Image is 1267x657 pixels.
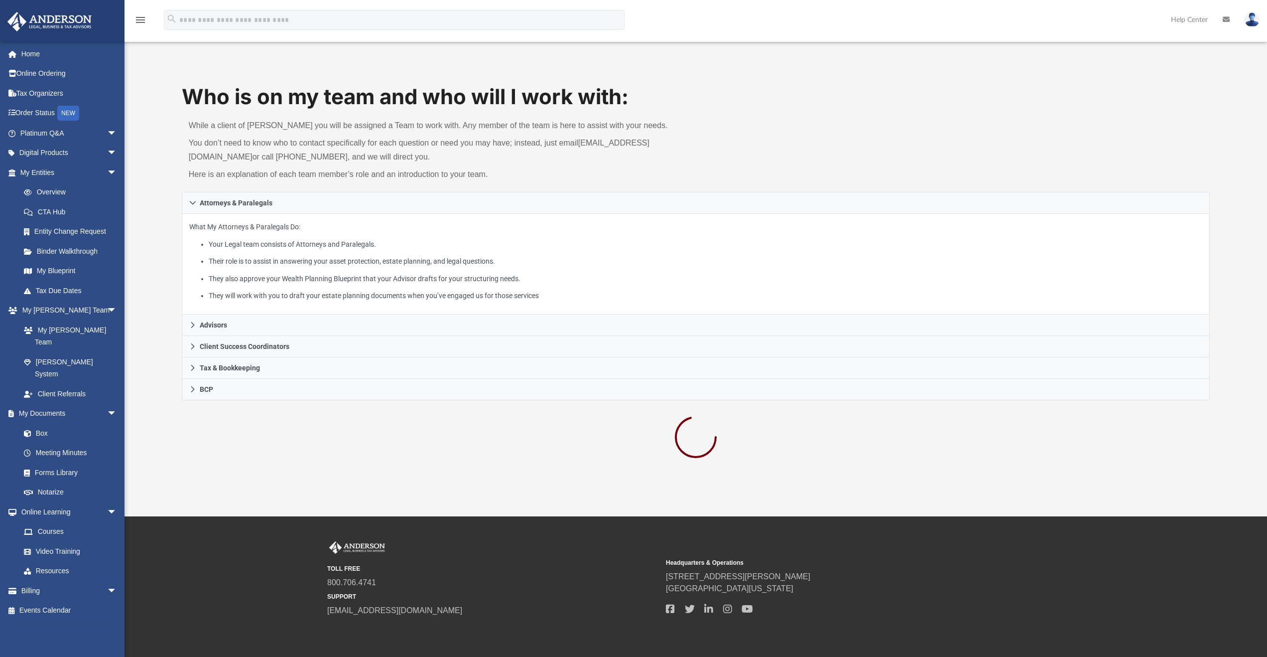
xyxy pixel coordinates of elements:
[327,564,659,573] small: TOLL FREE
[7,143,132,163] a: Digital Productsarrow_drop_down
[14,222,132,242] a: Entity Change Request
[182,192,1210,214] a: Attorneys & Paralegals
[7,404,127,424] a: My Documentsarrow_drop_down
[182,315,1210,336] a: Advisors
[14,423,122,443] a: Box
[327,592,659,601] small: SUPPORT
[182,214,1210,315] div: Attorneys & Paralegals
[189,136,689,164] p: You don’t need to know who to contact specifically for each question or need you may have; instea...
[7,44,132,64] a: Home
[200,386,213,393] span: BCP
[200,199,272,206] span: Attorneys & Paralegals
[14,541,122,561] a: Video Training
[134,14,146,26] i: menu
[209,238,1202,251] li: Your Legal team consists of Attorneys and Paralegals.
[666,584,793,593] a: [GEOGRAPHIC_DATA][US_STATE]
[327,606,462,615] a: [EMAIL_ADDRESS][DOMAIN_NAME]
[14,463,122,483] a: Forms Library
[14,522,127,542] a: Courses
[166,13,177,24] i: search
[200,364,260,371] span: Tax & Bookkeeping
[1245,12,1260,27] img: User Pic
[7,103,132,124] a: Order StatusNEW
[327,541,387,554] img: Anderson Advisors Platinum Portal
[209,290,1202,302] li: They will work with you to draft your estate planning documents when you’ve engaged us for those ...
[7,123,132,143] a: Platinum Q&Aarrow_drop_down
[107,301,127,321] span: arrow_drop_down
[57,106,79,121] div: NEW
[7,64,132,84] a: Online Ordering
[200,343,289,350] span: Client Success Coordinators
[14,561,127,581] a: Resources
[666,572,810,581] a: [STREET_ADDRESS][PERSON_NAME]
[182,82,1210,112] h1: Who is on my team and who will I work with:
[14,182,132,202] a: Overview
[189,119,689,133] p: While a client of [PERSON_NAME] you will be assigned a Team to work with. Any member of the team ...
[107,404,127,424] span: arrow_drop_down
[182,379,1210,400] a: BCP
[327,578,376,587] a: 800.706.4741
[14,352,127,384] a: [PERSON_NAME] System
[107,123,127,144] span: arrow_drop_down
[209,255,1202,268] li: Their role is to assist in answering your asset protection, estate planning, and legal questions.
[7,601,132,621] a: Events Calendar
[14,483,127,502] a: Notarize
[200,322,227,328] span: Advisors
[182,336,1210,357] a: Client Success Coordinators
[7,502,127,522] a: Online Learningarrow_drop_down
[107,581,127,601] span: arrow_drop_down
[14,202,132,222] a: CTA Hub
[14,443,127,463] a: Meeting Minutes
[7,581,132,601] a: Billingarrow_drop_down
[182,357,1210,379] a: Tax & Bookkeeping
[107,143,127,164] span: arrow_drop_down
[7,163,132,182] a: My Entitiesarrow_drop_down
[189,139,649,161] a: [EMAIL_ADDRESS][DOMAIN_NAME]
[4,12,95,31] img: Anderson Advisors Platinum Portal
[14,281,132,301] a: Tax Due Dates
[209,273,1202,285] li: They also approve your Wealth Planning Blueprint that your Advisor drafts for your structuring ne...
[14,261,127,281] a: My Blueprint
[7,301,127,321] a: My [PERSON_NAME] Teamarrow_drop_down
[107,502,127,522] span: arrow_drop_down
[666,558,998,567] small: Headquarters & Operations
[14,241,132,261] a: Binder Walkthrough
[7,83,132,103] a: Tax Organizers
[134,19,146,26] a: menu
[14,384,127,404] a: Client Referrals
[189,221,1203,302] p: What My Attorneys & Paralegals Do:
[107,163,127,183] span: arrow_drop_down
[14,320,122,352] a: My [PERSON_NAME] Team
[189,167,689,181] p: Here is an explanation of each team member’s role and an introduction to your team.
